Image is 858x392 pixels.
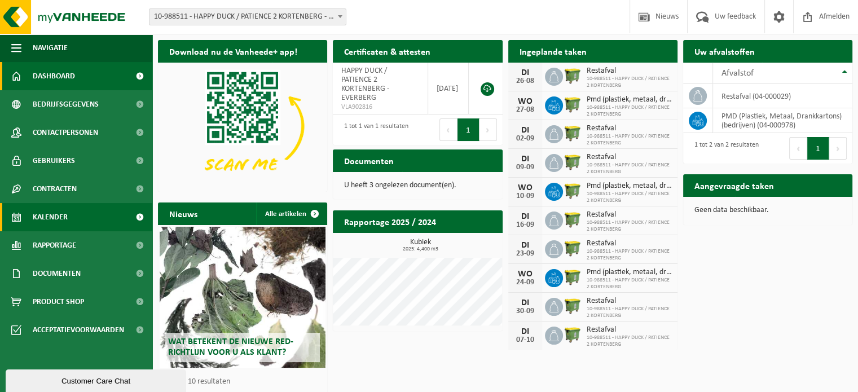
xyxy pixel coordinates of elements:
a: Wat betekent de nieuwe RED-richtlijn voor u als klant? [160,227,325,368]
span: Bedrijfsgegevens [33,90,99,118]
span: Restafval [587,325,672,334]
span: Acceptatievoorwaarden [33,316,124,344]
span: 10-988511 - HAPPY DUCK / PATIENCE 2 KORTENBERG [587,248,672,262]
span: 10-988511 - HAPPY DUCK / PATIENCE 2 KORTENBERG - EVERBERG [149,8,346,25]
div: DI [514,327,536,336]
h2: Aangevraagde taken [683,174,785,196]
span: Kalender [33,203,68,231]
span: Pmd (plastiek, metaal, drankkartons) (bedrijven) [587,95,672,104]
span: 10-988511 - HAPPY DUCK / PATIENCE 2 KORTENBERG [587,219,672,233]
button: 1 [457,118,479,141]
img: Download de VHEPlus App [158,63,327,190]
span: Afvalstof [721,69,754,78]
div: DI [514,155,536,164]
img: WB-1100-HPE-GN-50 [563,124,582,143]
button: Previous [789,137,807,160]
span: Dashboard [33,62,75,90]
div: 26-08 [514,77,536,85]
div: DI [514,212,536,221]
img: WB-1100-HPE-GN-50 [563,66,582,85]
span: 10-988511 - HAPPY DUCK / PATIENCE 2 KORTENBERG [587,277,672,290]
h2: Uw afvalstoffen [683,40,766,62]
button: Next [479,118,497,141]
span: 10-988511 - HAPPY DUCK / PATIENCE 2 KORTENBERG [587,76,672,89]
span: 10-988511 - HAPPY DUCK / PATIENCE 2 KORTENBERG [587,104,672,118]
a: Alle artikelen [256,202,326,225]
span: 10-988511 - HAPPY DUCK / PATIENCE 2 KORTENBERG [587,306,672,319]
span: Contactpersonen [33,118,98,147]
button: 1 [807,137,829,160]
span: Restafval [587,297,672,306]
span: Rapportage [33,231,76,259]
h2: Download nu de Vanheede+ app! [158,40,309,62]
div: WO [514,270,536,279]
span: 10-988511 - HAPPY DUCK / PATIENCE 2 KORTENBERG [587,334,672,348]
h2: Ingeplande taken [508,40,598,62]
div: 1 tot 2 van 2 resultaten [689,136,759,161]
span: Pmd (plastiek, metaal, drankkartons) (bedrijven) [587,268,672,277]
span: Pmd (plastiek, metaal, drankkartons) (bedrijven) [587,182,672,191]
div: 27-08 [514,106,536,114]
span: Restafval [587,210,672,219]
div: WO [514,183,536,192]
span: HAPPY DUCK / PATIENCE 2 KORTENBERG - EVERBERG [341,67,389,102]
h2: Certificaten & attesten [333,40,442,62]
span: Restafval [587,124,672,133]
img: WB-1100-HPE-GN-50 [563,296,582,315]
img: WB-1100-HPE-GN-50 [563,210,582,229]
div: 16-09 [514,221,536,229]
span: Product Shop [33,288,84,316]
span: 10-988511 - HAPPY DUCK / PATIENCE 2 KORTENBERG [587,133,672,147]
div: 10-09 [514,192,536,200]
span: 10-988511 - HAPPY DUCK / PATIENCE 2 KORTENBERG - EVERBERG [149,9,346,25]
td: PMD (Plastiek, Metaal, Drankkartons) (bedrijven) (04-000978) [713,108,852,133]
p: Geen data beschikbaar. [694,206,841,214]
div: 02-09 [514,135,536,143]
iframe: chat widget [6,367,188,392]
div: DI [514,126,536,135]
td: restafval (04-000029) [713,84,852,108]
h3: Kubiek [338,239,502,252]
div: 30-09 [514,307,536,315]
span: 2025: 4,400 m3 [338,246,502,252]
h2: Documenten [333,149,405,171]
td: [DATE] [428,63,469,114]
button: Next [829,137,847,160]
h2: Rapportage 2025 / 2024 [333,210,447,232]
span: Restafval [587,67,672,76]
button: Previous [439,118,457,141]
a: Bekijk rapportage [419,232,501,255]
img: WB-1100-HPE-GN-50 [563,95,582,114]
div: 09-09 [514,164,536,171]
div: 07-10 [514,336,536,344]
span: Wat betekent de nieuwe RED-richtlijn voor u als klant? [168,337,293,357]
span: VLA902816 [341,103,419,112]
img: WB-1100-HPE-GN-50 [563,239,582,258]
img: WB-1100-HPE-GN-50 [563,325,582,344]
img: WB-1100-HPE-GN-50 [563,267,582,287]
img: WB-1100-HPE-GN-50 [563,152,582,171]
p: 1 van 10 resultaten [169,378,322,386]
span: 10-988511 - HAPPY DUCK / PATIENCE 2 KORTENBERG [587,162,672,175]
span: Contracten [33,175,77,203]
p: U heeft 3 ongelezen document(en). [344,182,491,190]
span: Restafval [587,239,672,248]
span: Navigatie [33,34,68,62]
div: 24-09 [514,279,536,287]
div: DI [514,241,536,250]
div: 23-09 [514,250,536,258]
h2: Nieuws [158,202,209,224]
span: Restafval [587,153,672,162]
div: DI [514,298,536,307]
div: 1 tot 1 van 1 resultaten [338,117,408,142]
img: WB-1100-HPE-GN-50 [563,181,582,200]
span: 10-988511 - HAPPY DUCK / PATIENCE 2 KORTENBERG [587,191,672,204]
div: WO [514,97,536,106]
div: DI [514,68,536,77]
span: Documenten [33,259,81,288]
span: Gebruikers [33,147,75,175]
